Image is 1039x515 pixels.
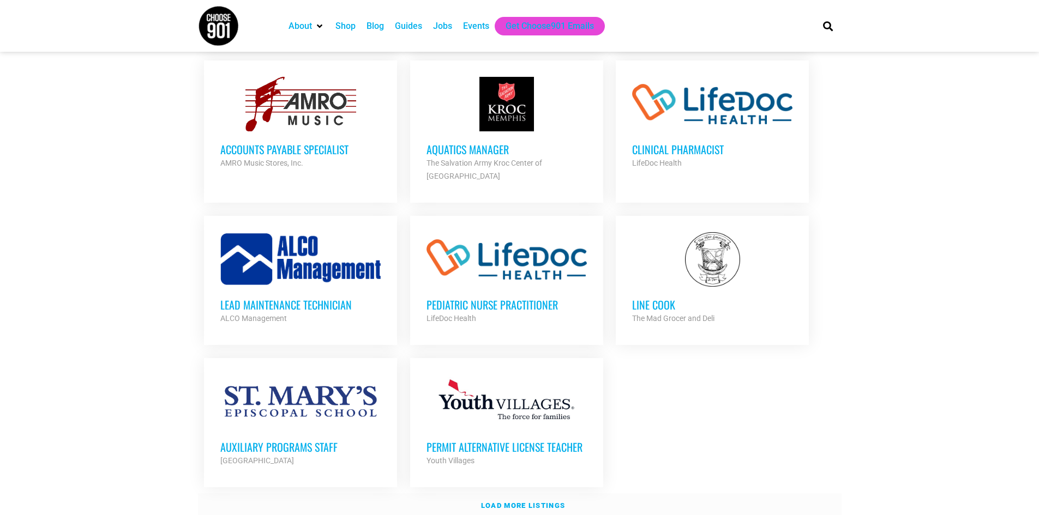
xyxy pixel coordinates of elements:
[632,159,682,167] strong: LifeDoc Health
[819,17,837,35] div: Search
[410,358,603,483] a: Permit Alternative License Teacher Youth Villages
[204,60,397,186] a: Accounts Payable Specialist AMRO Music Stores, Inc.
[283,17,804,35] nav: Main nav
[632,314,714,323] strong: The Mad Grocer and Deli
[220,159,303,167] strong: AMRO Music Stores, Inc.
[204,358,397,483] a: Auxiliary Programs Staff [GEOGRAPHIC_DATA]
[616,60,809,186] a: Clinical Pharmacist LifeDoc Health
[220,314,287,323] strong: ALCO Management
[427,440,587,454] h3: Permit Alternative License Teacher
[632,298,792,312] h3: Line Cook
[632,142,792,156] h3: Clinical Pharmacist
[433,20,452,33] a: Jobs
[506,20,594,33] a: Get Choose901 Emails
[220,456,294,465] strong: [GEOGRAPHIC_DATA]
[427,159,542,180] strong: The Salvation Army Kroc Center of [GEOGRAPHIC_DATA]
[427,456,475,465] strong: Youth Villages
[481,501,565,510] strong: Load more listings
[220,440,381,454] h3: Auxiliary Programs Staff
[335,20,356,33] a: Shop
[427,314,476,323] strong: LifeDoc Health
[410,216,603,341] a: Pediatric Nurse Practitioner LifeDoc Health
[410,60,603,199] a: Aquatics Manager The Salvation Army Kroc Center of [GEOGRAPHIC_DATA]
[283,17,330,35] div: About
[220,298,381,312] h3: Lead Maintenance Technician
[427,142,587,156] h3: Aquatics Manager
[204,216,397,341] a: Lead Maintenance Technician ALCO Management
[220,142,381,156] h3: Accounts Payable Specialist
[289,20,312,33] a: About
[616,216,809,341] a: Line Cook The Mad Grocer and Deli
[395,20,422,33] a: Guides
[463,20,489,33] a: Events
[367,20,384,33] a: Blog
[427,298,587,312] h3: Pediatric Nurse Practitioner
